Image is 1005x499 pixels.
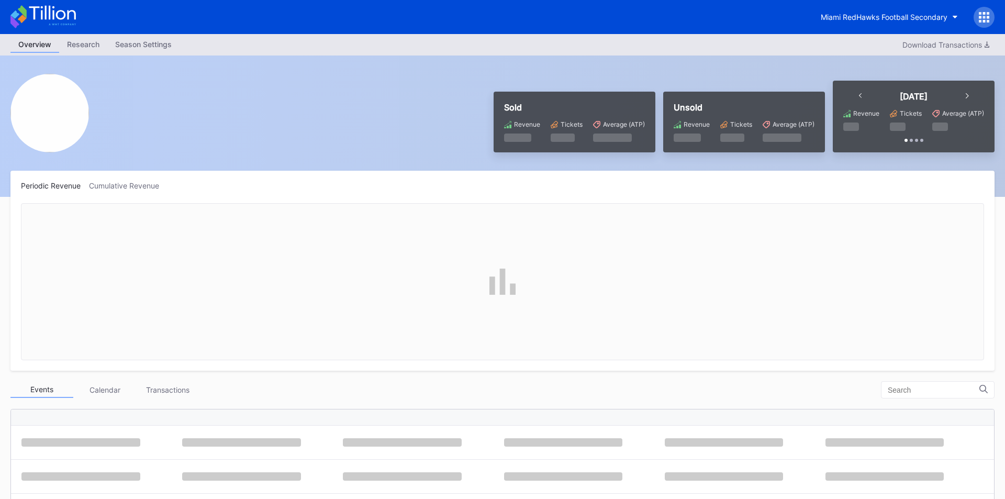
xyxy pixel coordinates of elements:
input: Search [888,386,979,394]
div: Cumulative Revenue [89,181,167,190]
div: Unsold [674,102,814,113]
div: Revenue [853,109,879,117]
div: Research [59,37,107,52]
div: Tickets [900,109,922,117]
div: Average (ATP) [942,109,984,117]
div: Average (ATP) [773,120,814,128]
div: Average (ATP) [603,120,645,128]
div: Revenue [684,120,710,128]
button: Download Transactions [897,38,995,52]
div: Transactions [136,382,199,398]
div: Season Settings [107,37,180,52]
a: Season Settings [107,37,180,53]
div: Download Transactions [902,40,989,49]
div: Revenue [514,120,540,128]
a: Research [59,37,107,53]
a: Overview [10,37,59,53]
div: Periodic Revenue [21,181,89,190]
div: Miami RedHawks Football Secondary [821,13,947,21]
div: [DATE] [900,91,928,102]
div: Tickets [561,120,583,128]
button: Miami RedHawks Football Secondary [813,7,966,27]
div: Calendar [73,382,136,398]
div: Events [10,382,73,398]
div: Sold [504,102,645,113]
div: Tickets [730,120,752,128]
